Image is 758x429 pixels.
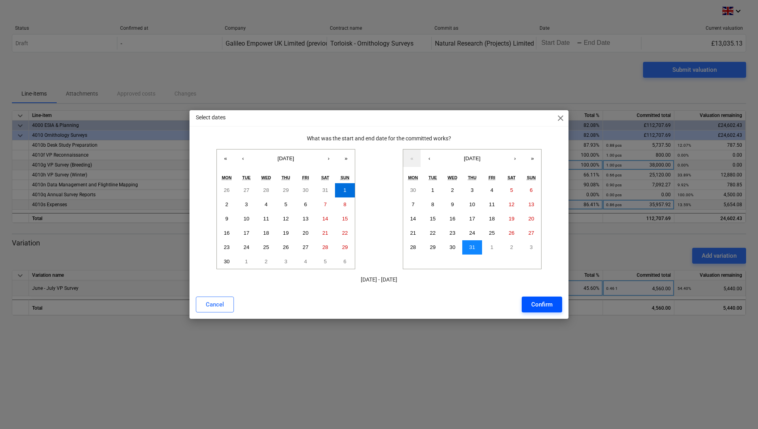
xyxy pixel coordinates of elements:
[431,187,434,193] abbr: 1 July 2025
[502,226,522,240] button: 26 July 2025
[502,212,522,226] button: 19 July 2025
[263,244,269,250] abbr: 25 June 2025
[296,212,316,226] button: 13 June 2025
[450,216,456,222] abbr: 16 July 2025
[256,255,276,269] button: 2 July 2025
[217,240,237,255] button: 23 June 2025
[412,201,414,207] abbr: 7 July 2025
[510,244,513,250] abbr: 2 August 2025
[471,187,473,193] abbr: 3 July 2025
[302,187,308,193] abbr: 30 May 2025
[322,244,328,250] abbr: 28 June 2025
[196,276,562,284] p: [DATE] - [DATE]
[423,240,443,255] button: 29 July 2025
[224,230,230,236] abbr: 16 June 2025
[462,197,482,212] button: 10 July 2025
[490,244,493,250] abbr: 1 August 2025
[276,183,296,197] button: 29 May 2025
[316,197,335,212] button: 7 June 2025
[224,259,230,264] abbr: 30 June 2025
[263,216,269,222] abbr: 11 June 2025
[531,299,553,310] div: Confirm
[509,216,515,222] abbr: 19 July 2025
[337,149,355,167] button: »
[335,255,355,269] button: 6 July 2025
[196,297,234,312] button: Cancel
[217,255,237,269] button: 30 June 2025
[217,149,234,167] button: «
[316,212,335,226] button: 14 June 2025
[488,175,495,180] abbr: Friday
[423,183,443,197] button: 1 July 2025
[316,255,335,269] button: 5 July 2025
[322,216,328,222] abbr: 14 June 2025
[341,175,349,180] abbr: Sunday
[522,297,562,312] button: Confirm
[408,175,418,180] abbr: Monday
[482,212,502,226] button: 18 July 2025
[256,226,276,240] button: 18 June 2025
[462,183,482,197] button: 3 July 2025
[410,244,416,250] abbr: 28 July 2025
[530,187,532,193] abbr: 6 July 2025
[302,216,308,222] abbr: 13 June 2025
[278,155,294,161] span: [DATE]
[469,230,475,236] abbr: 24 July 2025
[217,197,237,212] button: 2 June 2025
[265,201,268,207] abbr: 4 June 2025
[490,187,493,193] abbr: 4 July 2025
[410,230,416,236] abbr: 21 July 2025
[261,175,271,180] abbr: Wednesday
[403,212,423,226] button: 14 July 2025
[521,197,541,212] button: 13 July 2025
[442,240,462,255] button: 30 July 2025
[196,113,226,122] p: Select dates
[237,197,256,212] button: 3 June 2025
[423,226,443,240] button: 22 July 2025
[403,240,423,255] button: 28 July 2025
[530,244,532,250] abbr: 3 August 2025
[296,240,316,255] button: 27 June 2025
[509,201,515,207] abbr: 12 July 2025
[283,244,289,250] abbr: 26 June 2025
[423,197,443,212] button: 8 July 2025
[276,226,296,240] button: 19 June 2025
[521,240,541,255] button: 3 August 2025
[421,149,438,167] button: ‹
[237,240,256,255] button: 24 June 2025
[283,187,289,193] abbr: 29 May 2025
[464,155,480,161] span: [DATE]
[237,255,256,269] button: 1 July 2025
[482,197,502,212] button: 11 July 2025
[320,149,337,167] button: ›
[265,259,268,264] abbr: 2 July 2025
[225,201,228,207] abbr: 2 June 2025
[528,216,534,222] abbr: 20 July 2025
[256,183,276,197] button: 28 May 2025
[502,240,522,255] button: 2 August 2025
[343,187,346,193] abbr: 1 June 2025
[528,230,534,236] abbr: 27 July 2025
[245,259,248,264] abbr: 1 July 2025
[423,212,443,226] button: 15 July 2025
[224,187,230,193] abbr: 26 May 2025
[302,244,308,250] abbr: 27 June 2025
[410,187,416,193] abbr: 30 June 2025
[304,201,307,207] abbr: 6 June 2025
[322,187,328,193] abbr: 31 May 2025
[430,216,436,222] abbr: 15 July 2025
[482,240,502,255] button: 1 August 2025
[196,134,562,143] p: What was the start and end date for the committed works?
[410,216,416,222] abbr: 14 July 2025
[438,149,506,167] button: [DATE]
[296,197,316,212] button: 6 June 2025
[343,259,346,264] abbr: 6 July 2025
[335,226,355,240] button: 22 June 2025
[234,149,252,167] button: ‹
[284,259,287,264] abbr: 3 July 2025
[489,216,495,222] abbr: 18 July 2025
[506,149,524,167] button: ›
[469,216,475,222] abbr: 17 July 2025
[450,230,456,236] abbr: 23 July 2025
[237,226,256,240] button: 17 June 2025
